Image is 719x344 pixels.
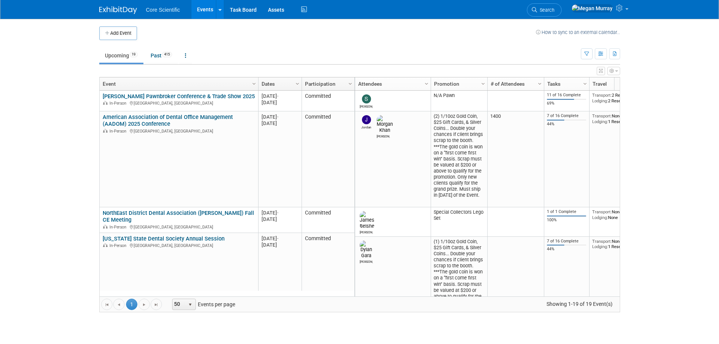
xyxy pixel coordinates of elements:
a: Column Settings [479,77,487,89]
a: How to sync to an external calendar... [536,29,620,35]
span: Transport: [592,93,612,98]
a: Column Settings [250,77,258,89]
div: 11 of 16 Complete [547,93,586,98]
span: Column Settings [582,81,588,87]
a: Event [103,77,253,90]
div: 44% [547,122,586,127]
img: In-Person Event [103,243,108,247]
span: Core Scientific [146,7,180,13]
span: Column Settings [294,81,300,87]
div: [DATE] [262,114,298,120]
td: Committed [302,233,354,329]
a: Travel [593,77,645,90]
span: 415 [162,52,172,57]
img: Megan Murray [571,4,613,12]
span: Go to the last page [153,302,159,308]
a: Past415 [145,48,178,63]
span: Transport: [592,209,612,214]
div: Dylan Gara [360,259,373,264]
span: Lodging: [592,244,608,249]
a: Participation [305,77,349,90]
td: Special Collectors Lego Set [431,207,487,237]
div: None 1 Reservation [592,239,647,250]
div: 100% [547,218,586,223]
span: Column Settings [480,81,486,87]
td: Committed [302,91,354,111]
img: In-Person Event [103,225,108,228]
img: Morgan Khan [377,115,393,133]
td: Committed [302,207,354,233]
span: In-Person [109,225,129,230]
img: Dylan Gara [360,241,373,259]
div: 1 of 1 Complete [547,209,586,214]
div: 7 of 16 Complete [547,113,586,119]
a: Upcoming19 [99,48,143,63]
div: None None [592,209,647,220]
a: [US_STATE] State Dental Society Annual Session [103,235,225,242]
span: Showing 1-19 of 19 Event(s) [539,299,619,309]
div: [DATE] [262,235,298,242]
span: Column Settings [537,81,543,87]
div: [GEOGRAPHIC_DATA], [GEOGRAPHIC_DATA] [103,242,255,248]
a: Search [527,3,562,17]
span: 1 [126,299,137,310]
div: 44% [547,247,586,252]
span: - [277,114,279,120]
span: Transport: [592,113,612,119]
div: 2 Reservations 2 Reservations [592,93,647,103]
span: Go to the next page [141,302,147,308]
a: Go to the last page [151,299,162,310]
div: Jordan McCullough [360,124,373,129]
div: 7 of 16 Complete [547,239,586,244]
span: Column Settings [347,81,353,87]
img: Jordan McCullough [362,115,371,124]
a: Go to the first page [101,299,112,310]
span: - [277,210,279,216]
a: Go to the next page [139,299,150,310]
span: In-Person [109,129,129,134]
div: [DATE] [262,242,298,248]
img: In-Person Event [103,101,108,105]
span: - [277,236,279,241]
a: NorthEast District Dental Association ([PERSON_NAME]) Fall CE Meeting [103,210,254,224]
td: N/A Pawn [431,91,487,111]
span: In-Person [109,101,129,106]
a: Column Settings [422,77,431,89]
span: Lodging: [592,119,608,124]
td: (1) 1/10oz Gold Coin, $25 Gift Cards, & Silver Coins... Double your chances if client brings scra... [431,237,487,333]
div: 69% [547,101,586,106]
div: [GEOGRAPHIC_DATA], [GEOGRAPHIC_DATA] [103,100,255,106]
td: (2) 1/10oz Gold Coin, $25 Gift Cards, & Silver Coins... Double your chances if client brings scra... [431,111,487,207]
span: Column Settings [251,81,257,87]
div: Morgan Khan [377,133,390,138]
td: 1400 [487,111,544,207]
img: James Belshe [360,211,374,229]
div: None 1 Reservation [592,113,647,124]
a: Go to the previous page [113,299,125,310]
a: Promotion [434,77,482,90]
span: Column Settings [423,81,430,87]
div: James Belshe [360,229,373,234]
span: Go to the previous page [116,302,122,308]
a: American Association of Dental Office Management (AADOM) 2025 Conference [103,114,233,128]
span: select [187,302,193,308]
div: Sam Robinson [360,103,373,108]
div: [DATE] [262,93,298,99]
a: Column Settings [536,77,544,89]
div: [GEOGRAPHIC_DATA], [GEOGRAPHIC_DATA] [103,128,255,134]
span: 50 [172,299,185,310]
div: [DATE] [262,216,298,222]
a: Attendees [358,77,426,90]
a: Dates [262,77,297,90]
span: Go to the first page [104,302,110,308]
td: Committed [302,111,354,207]
a: # of Attendees [491,77,539,90]
span: Events per page [162,299,243,310]
img: ExhibitDay [99,6,137,14]
span: Search [537,7,554,13]
img: In-Person Event [103,129,108,133]
span: In-Person [109,243,129,248]
a: Column Settings [293,77,302,89]
span: - [277,93,279,99]
a: [PERSON_NAME] Pawnbroker Conference & Trade Show 2025 [103,93,255,100]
